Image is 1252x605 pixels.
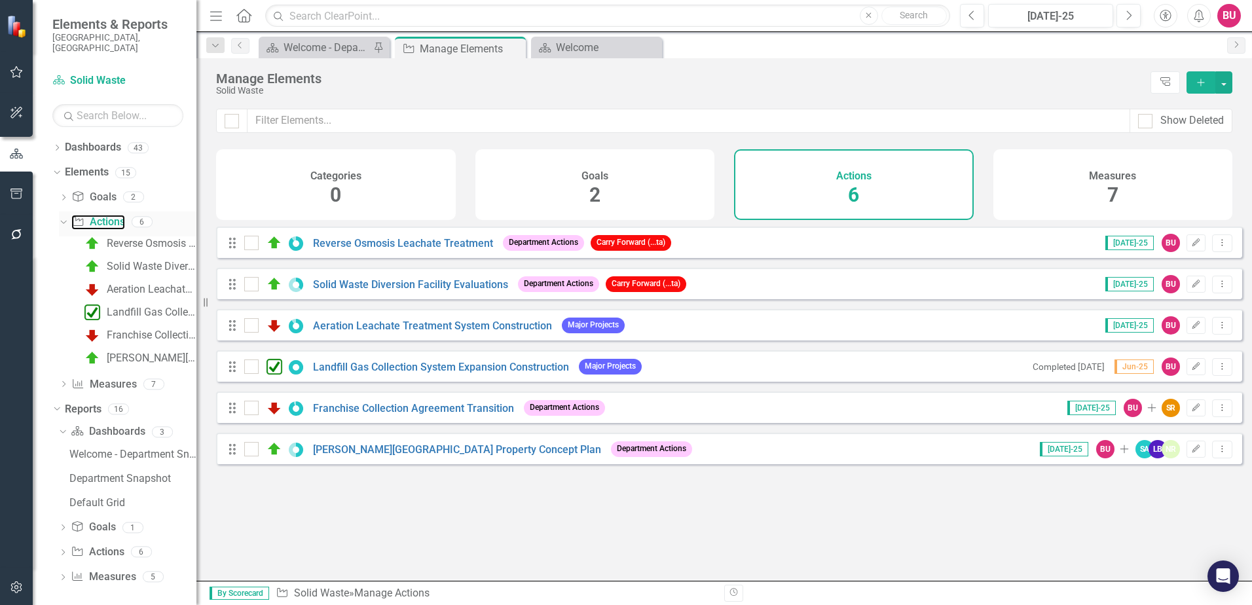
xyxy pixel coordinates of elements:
div: BU [1162,316,1180,335]
a: [PERSON_NAME][GEOGRAPHIC_DATA] Property Concept Plan [313,443,601,456]
a: Reverse Osmosis Leachate Treatment [81,233,196,254]
h4: Actions [836,170,872,182]
div: Open Intercom Messenger [1207,560,1239,592]
a: Aeration Leachate Treatment System Construction [313,320,552,332]
div: » Manage Actions [276,586,714,601]
img: Below Plan [267,400,282,416]
img: Completed [84,304,100,320]
div: 6 [131,547,152,558]
a: Welcome [534,39,659,56]
span: 2 [589,183,600,206]
div: Franchise Collection Agreement Transition [107,329,196,341]
a: Goals [71,190,116,205]
img: On Target [84,236,100,251]
div: Welcome - Department Snapshot [69,449,196,460]
span: [DATE]-25 [1105,236,1154,250]
small: Completed [DATE] [1033,361,1105,372]
small: [GEOGRAPHIC_DATA], [GEOGRAPHIC_DATA] [52,32,183,54]
div: Department Snapshot [69,473,196,485]
input: Filter Elements... [247,109,1130,133]
img: On Target [267,235,282,251]
div: Solid Waste Diversion Facility Evaluations [107,261,196,272]
h4: Measures [1089,170,1136,182]
a: Franchise Collection Agreement Transition [313,402,514,414]
img: ClearPoint Strategy [6,14,29,38]
a: Default Grid [66,492,196,513]
input: Search Below... [52,104,183,127]
div: BU [1162,234,1180,252]
span: Carry Forward (...ta) [606,276,686,291]
div: 3 [152,426,173,437]
a: Solid Waste [52,73,183,88]
img: Below Plan [84,327,100,343]
span: 7 [1107,183,1118,206]
a: Goals [71,520,115,535]
div: BU [1096,440,1114,458]
span: [DATE]-25 [1105,318,1154,333]
h4: Goals [581,170,608,182]
span: Major Projects [579,359,642,374]
a: Elements [65,165,109,180]
div: BU [1162,275,1180,293]
div: 2 [123,192,144,203]
a: Actions [71,215,124,230]
div: [DATE]-25 [993,9,1109,24]
div: 7 [143,378,164,390]
div: 6 [132,217,153,228]
span: Department Actions [611,441,692,456]
div: Solid Waste [216,86,1144,96]
div: BU [1124,399,1142,417]
img: On Target [84,259,100,274]
div: Reverse Osmosis Leachate Treatment [107,238,196,249]
span: [DATE]-25 [1067,401,1116,415]
button: [DATE]-25 [988,4,1113,27]
div: Welcome [556,39,659,56]
a: Welcome - Department Snapshot [262,39,370,56]
span: Carry Forward (...ta) [591,235,671,250]
div: SA [1135,440,1154,458]
span: By Scorecard [210,587,269,600]
div: Manage Elements [216,71,1144,86]
img: On Target [84,350,100,366]
img: Below Plan [84,282,100,297]
a: Reports [65,402,101,417]
input: Search ClearPoint... [265,5,950,27]
a: Franchise Collection Agreement Transition [81,325,196,346]
div: BU [1217,4,1241,27]
a: Department Snapshot [66,468,196,489]
span: Department Actions [524,400,605,415]
span: Jun-25 [1114,359,1154,374]
div: Manage Elements [420,41,523,57]
a: Landfill Gas Collection System Expansion Construction [313,361,569,373]
div: [PERSON_NAME][GEOGRAPHIC_DATA] Property Concept Plan [107,352,196,364]
span: Department Actions [518,276,599,291]
div: 15 [115,167,136,178]
a: Solid Waste Diversion Facility Evaluations [313,278,508,291]
div: SR [1162,399,1180,417]
img: Completed [267,359,282,375]
span: 6 [848,183,859,206]
a: Reverse Osmosis Leachate Treatment [313,237,493,249]
div: 16 [108,403,129,414]
div: 1 [122,522,143,533]
div: Welcome - Department Snapshot [284,39,370,56]
span: Major Projects [562,318,625,333]
div: Default Grid [69,497,196,509]
a: Solid Waste Diversion Facility Evaluations [81,256,196,277]
span: [DATE]-25 [1105,277,1154,291]
div: 43 [128,142,149,153]
a: Solid Waste [294,587,349,599]
img: On Target [267,441,282,457]
img: On Target [267,276,282,292]
div: 5 [143,572,164,583]
div: Show Deleted [1160,113,1224,128]
a: Dashboards [71,424,145,439]
span: Elements & Reports [52,16,183,32]
button: Search [881,7,947,25]
a: Measures [71,570,136,585]
img: Below Plan [267,318,282,333]
span: [DATE]-25 [1040,442,1088,456]
h4: Categories [310,170,361,182]
a: Welcome - Department Snapshot [66,444,196,465]
a: Actions [71,545,124,560]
